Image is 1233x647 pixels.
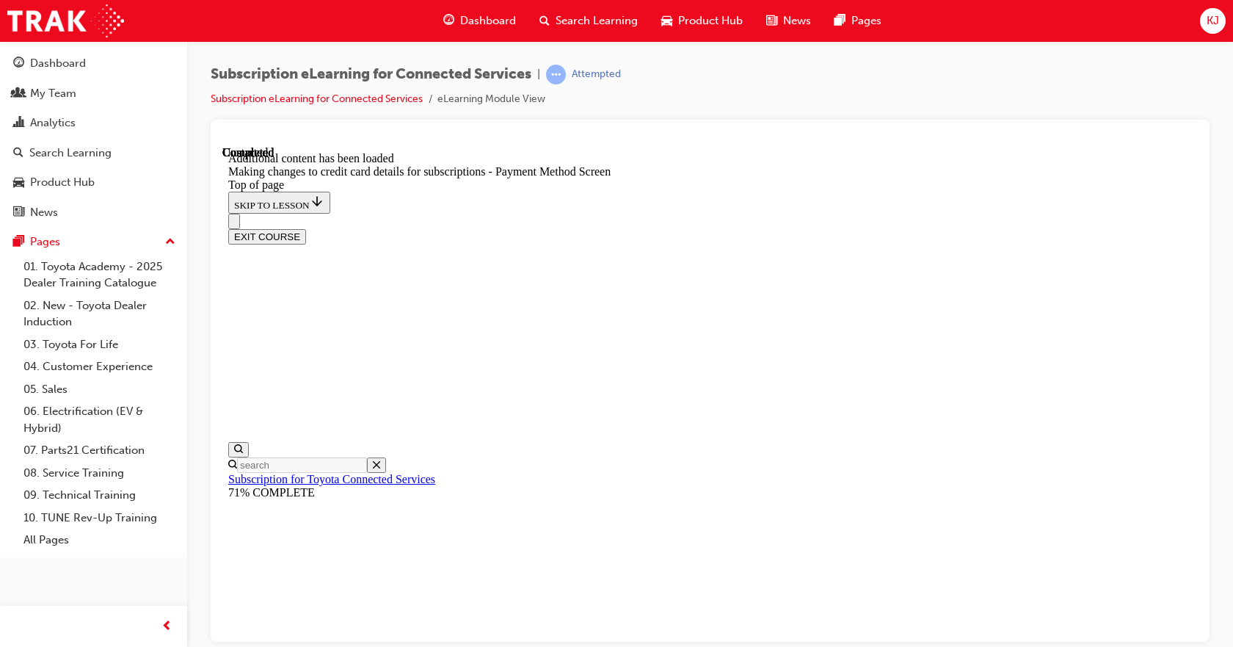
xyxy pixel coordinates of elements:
[528,6,650,36] a: search-iconSearch Learning
[211,66,531,83] span: Subscription eLearning for Connected Services
[6,46,108,68] button: SKIP TO LESSON
[650,6,754,36] a: car-iconProduct Hub
[18,529,181,552] a: All Pages
[30,234,60,250] div: Pages
[6,109,181,137] a: Analytics
[145,311,164,327] button: Close search menu
[18,294,181,333] a: 02. New - Toyota Dealer Induction
[29,145,112,162] div: Search Learning
[661,12,672,30] span: car-icon
[443,12,454,30] span: guage-icon
[766,12,777,30] span: news-icon
[537,66,540,83] span: |
[460,12,516,29] span: Dashboard
[6,199,181,226] a: News
[6,169,181,196] a: Product Hub
[13,176,24,189] span: car-icon
[18,378,181,401] a: 05. Sales
[30,115,76,131] div: Analytics
[18,507,181,529] a: 10. TUNE Rev-Up Training
[6,296,26,311] button: Open search menu
[12,54,102,65] span: SKIP TO LESSON
[6,47,181,228] button: DashboardMy TeamAnalyticsSearch LearningProduct HubNews
[6,19,970,32] div: Making changes to credit card details for subscriptions - Payment Method Screen
[432,6,528,36] a: guage-iconDashboard
[6,228,181,256] button: Pages
[161,618,172,636] span: prev-icon
[18,439,181,462] a: 07. Parts21 Certification
[678,12,743,29] span: Product Hub
[546,65,566,84] span: learningRecordVerb_ATTEMPT-icon
[834,12,845,30] span: pages-icon
[6,50,181,77] a: Dashboard
[18,400,181,439] a: 06. Electrification (EV & Hybrid)
[30,55,86,72] div: Dashboard
[7,4,124,37] img: Trak
[165,233,175,252] span: up-icon
[6,340,970,353] div: 71% COMPLETE
[1207,12,1219,29] span: KJ
[6,6,970,19] div: Additional content has been loaded
[30,174,95,191] div: Product Hub
[30,204,58,221] div: News
[6,68,18,83] button: Close navigation menu
[6,83,84,98] button: EXIT COURSE
[13,147,23,160] span: search-icon
[211,93,423,105] a: Subscription eLearning for Connected Services
[823,6,893,36] a: pages-iconPages
[6,32,970,46] div: Top of page
[13,236,24,249] span: pages-icon
[13,117,24,130] span: chart-icon
[30,85,76,102] div: My Team
[18,256,181,294] a: 01. Toyota Academy - 2025 Dealer Training Catalogue
[556,12,638,29] span: Search Learning
[6,327,213,339] a: Subscription for Toyota Connected Services
[18,462,181,485] a: 08. Service Training
[18,484,181,507] a: 09. Technical Training
[6,140,181,167] a: Search Learning
[437,91,545,108] li: eLearning Module View
[572,68,621,82] div: Attempted
[6,80,181,107] a: My Team
[754,6,823,36] a: news-iconNews
[13,206,24,220] span: news-icon
[18,333,181,356] a: 03. Toyota For Life
[18,355,181,378] a: 04. Customer Experience
[1200,8,1226,34] button: KJ
[13,57,24,71] span: guage-icon
[851,12,881,29] span: Pages
[15,311,145,327] input: Search
[539,12,550,30] span: search-icon
[783,12,811,29] span: News
[13,87,24,101] span: people-icon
